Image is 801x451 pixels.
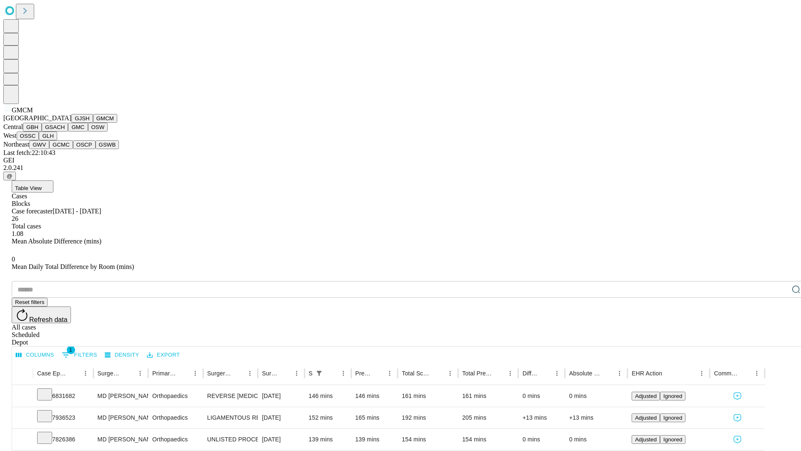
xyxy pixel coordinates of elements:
button: Menu [384,367,395,379]
button: Sort [68,367,80,379]
button: OSW [88,123,108,132]
button: Sort [279,367,291,379]
button: Sort [372,367,384,379]
button: Sort [739,367,751,379]
div: Absolute Difference [569,370,601,377]
button: Export [145,349,182,362]
button: GJSH [71,114,93,123]
div: LIGAMENTOUS RECONSTRUCTION KNEE EXTRA ARTICULAR [207,407,254,428]
button: Menu [189,367,201,379]
span: Mean Daily Total Difference by Room (mins) [12,263,134,270]
div: +13 mins [522,407,561,428]
button: Menu [134,367,146,379]
span: Mean Absolute Difference (mins) [12,238,101,245]
div: 154 mins [402,429,454,450]
span: 0 [12,256,15,263]
button: GMCM [93,114,117,123]
span: Refresh data [29,316,68,323]
div: Comments [714,370,738,377]
button: Show filters [313,367,325,379]
button: Menu [551,367,563,379]
div: 139 mins [355,429,394,450]
div: UNLISTED PROCEDURE PELVIS OR HIP JOINT [207,429,254,450]
span: Ignored [663,436,682,443]
div: 152 mins [309,407,347,428]
div: Orthopaedics [152,429,199,450]
span: 1.08 [12,230,23,237]
div: [DATE] [262,407,300,428]
div: Surgery Name [207,370,232,377]
button: Menu [614,367,625,379]
button: GCMC [49,140,73,149]
div: 146 mins [355,385,394,407]
span: 26 [12,215,18,222]
div: Orthopaedics [152,385,199,407]
span: Central [3,123,23,130]
button: Menu [444,367,456,379]
div: 146 mins [309,385,347,407]
div: [DATE] [262,385,300,407]
button: OSCP [73,140,96,149]
div: 0 mins [522,429,561,450]
button: Expand [16,433,29,447]
span: 1 [67,346,75,354]
button: Ignored [660,392,685,400]
button: Expand [16,411,29,426]
button: Ignored [660,413,685,422]
span: Northeast [3,141,29,148]
div: Orthopaedics [152,407,199,428]
button: GLH [39,132,57,140]
span: GMCM [12,106,33,114]
button: Sort [539,367,551,379]
span: Last fetch: 22:10:43 [3,149,55,156]
span: Reset filters [15,299,44,305]
button: Sort [232,367,244,379]
span: [GEOGRAPHIC_DATA] [3,114,71,122]
button: Menu [338,367,349,379]
button: Menu [244,367,256,379]
div: 0 mins [569,385,623,407]
div: Scheduled In Room Duration [309,370,312,377]
button: Adjusted [632,435,660,444]
button: Density [103,349,141,362]
button: Sort [663,367,675,379]
span: Adjusted [635,436,657,443]
div: 0 mins [522,385,561,407]
div: GEI [3,157,798,164]
button: Menu [696,367,708,379]
button: Menu [504,367,516,379]
div: +13 mins [569,407,623,428]
button: Table View [12,180,53,193]
button: Sort [123,367,134,379]
div: 165 mins [355,407,394,428]
div: 192 mins [402,407,454,428]
div: 154 mins [462,429,514,450]
div: REVERSE [MEDICAL_DATA] [207,385,254,407]
div: MD [PERSON_NAME] [PERSON_NAME] Md [98,407,144,428]
span: Total cases [12,223,41,230]
span: Adjusted [635,393,657,399]
button: Menu [291,367,302,379]
div: Predicted In Room Duration [355,370,372,377]
button: Ignored [660,435,685,444]
div: Surgeon Name [98,370,122,377]
button: Expand [16,389,29,404]
span: Ignored [663,393,682,399]
button: Menu [80,367,91,379]
button: GSWB [96,140,119,149]
div: EHR Action [632,370,662,377]
div: 6831682 [37,385,89,407]
div: 161 mins [462,385,514,407]
button: Sort [326,367,338,379]
button: Sort [433,367,444,379]
button: Adjusted [632,392,660,400]
span: Case forecaster [12,208,53,215]
div: Total Scheduled Duration [402,370,432,377]
button: Menu [751,367,763,379]
button: Select columns [14,349,56,362]
span: Adjusted [635,415,657,421]
button: GBH [23,123,42,132]
div: Case Epic Id [37,370,67,377]
span: West [3,132,17,139]
button: Refresh data [12,307,71,323]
